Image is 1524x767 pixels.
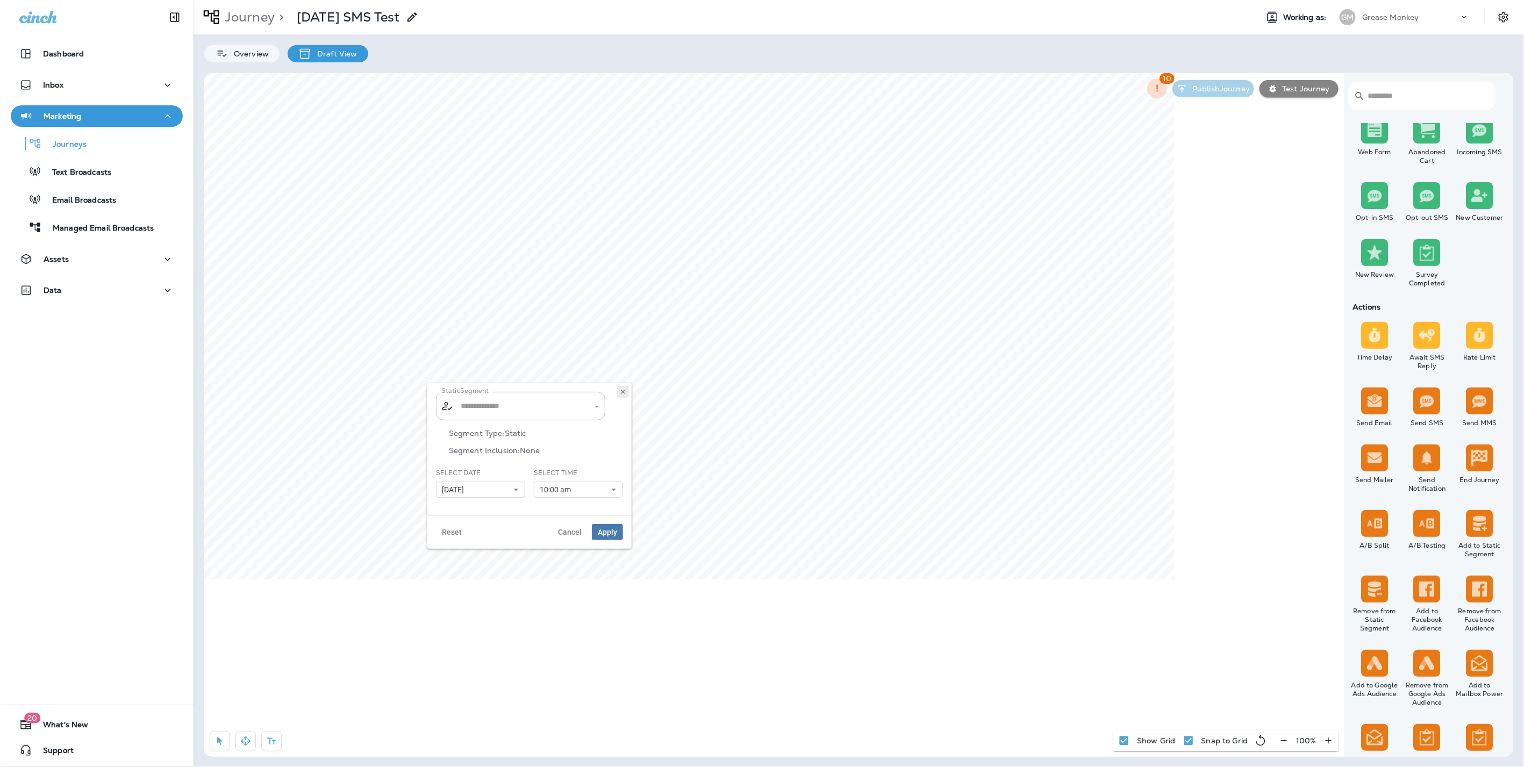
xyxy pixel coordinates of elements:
div: Web Form [1350,148,1399,156]
span: 10 [1160,73,1175,84]
div: Add to Google Ads Audience [1350,681,1399,698]
button: [DATE] [436,482,525,498]
div: Abandoned Cart [1403,148,1451,165]
button: Managed Email Broadcasts [11,216,183,239]
button: Support [11,740,183,761]
p: Static Segment [441,386,489,395]
p: Email Broadcasts [41,196,116,206]
p: Grease Monkey [1362,13,1419,21]
span: Cancel [558,528,582,536]
button: Text Broadcasts [11,160,183,183]
p: [DATE] SMS Test [297,9,399,25]
button: Apply [592,524,623,540]
p: Text Broadcasts [41,168,111,178]
button: Journeys [11,132,183,155]
p: 100 % [1296,736,1316,745]
p: > [275,9,284,25]
div: Add to Static Segment [1455,541,1504,558]
p: Managed Email Broadcasts [42,224,154,234]
div: Send Notification [1403,476,1451,493]
p: Overview [228,49,269,58]
div: Send Mailer [1350,476,1399,484]
label: Select Time [534,469,578,477]
p: Show Grid [1137,736,1175,745]
div: Opt-in SMS [1350,213,1399,222]
p: Segment Inclusion: None [449,446,623,455]
div: Incoming SMS [1455,148,1504,156]
p: Assets [44,255,69,263]
span: Apply [598,528,617,536]
button: Reset [436,524,468,540]
button: Marketing [11,105,183,127]
div: End Journey [1455,476,1504,484]
button: Open [592,402,602,412]
div: Await SMS Reply [1403,353,1451,370]
div: GM [1340,9,1356,25]
button: Inbox [11,74,183,96]
div: New Review [1350,270,1399,279]
button: Data [11,279,183,301]
div: Remove from Google Ads Audience [1403,681,1451,707]
div: Actions [1348,303,1506,311]
p: Inbox [43,81,63,89]
p: Segment Type: Static [449,429,623,438]
p: Marketing [44,112,81,120]
button: Dashboard [11,43,183,64]
span: [DATE] [442,485,468,494]
button: Settings [1494,8,1513,27]
div: Rate Limit [1455,353,1504,362]
div: Labor Day SMS Test [297,9,399,25]
span: Reset [442,528,462,536]
p: Test Journey [1278,84,1330,93]
label: Select Date [436,469,481,477]
div: Add to Mailbox Power [1455,681,1504,698]
div: New Customer [1455,213,1504,222]
p: Journeys [42,140,87,150]
div: A/B Split [1350,541,1399,550]
p: Dashboard [43,49,84,58]
p: Journey [220,9,275,25]
button: Email Broadcasts [11,188,183,211]
button: 10:00 am [534,482,623,498]
div: Send Email [1350,419,1399,427]
span: Working as: [1283,13,1329,22]
span: Support [32,746,74,759]
span: What's New [32,720,88,733]
button: Assets [11,248,183,270]
div: Remove from Static Segment [1350,607,1399,633]
div: Send MMS [1455,419,1504,427]
button: Collapse Sidebar [160,6,190,28]
span: 20 [24,713,40,723]
div: Send SMS [1403,419,1451,427]
button: Cancel [552,524,588,540]
div: Opt-out SMS [1403,213,1451,222]
div: Add to Facebook Audience [1403,607,1451,633]
p: Draft View [312,49,357,58]
div: A/B Testing [1403,541,1451,550]
div: Survey Completed [1403,270,1451,288]
p: Data [44,286,62,295]
button: 20What's New [11,714,183,735]
div: Time Delay [1350,353,1399,362]
button: Test Journey [1260,80,1339,97]
span: 10:00 am [540,485,575,494]
div: Remove from Facebook Audience [1455,607,1504,633]
p: Snap to Grid [1201,736,1248,745]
